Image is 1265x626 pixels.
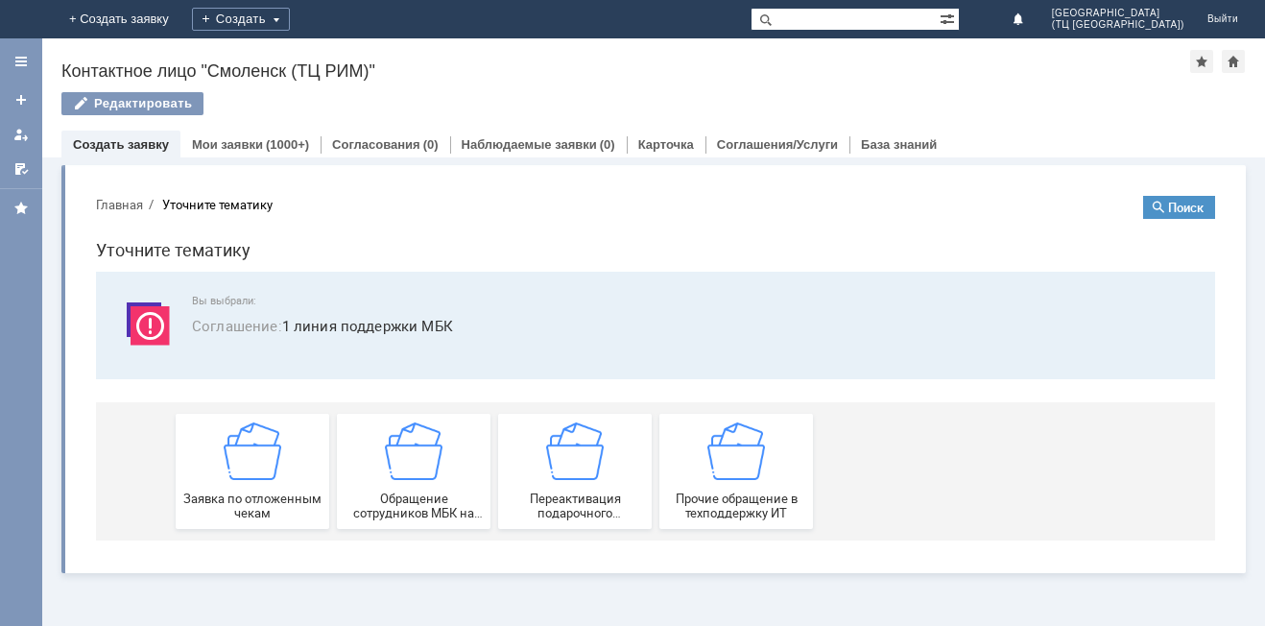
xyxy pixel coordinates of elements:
span: Прочие обращение в техподдержку ИТ [585,311,727,340]
a: Мои заявки [192,137,263,152]
div: Контактное лицо "Смоленск (ТЦ РИМ)" [61,61,1190,81]
button: Обращение сотрудников МБК на недоступность тех. поддержки [256,233,410,349]
a: Прочие обращение в техподдержку ИТ [579,233,732,349]
img: getfafe0041f1c547558d014b707d1d9f05 [304,242,362,300]
h1: Уточните тематику [15,56,1134,84]
div: Добавить в избранное [1190,50,1213,73]
span: Обращение сотрудников МБК на недоступность тех. поддержки [262,311,404,340]
button: Главная [15,15,62,33]
span: (ТЦ [GEOGRAPHIC_DATA]) [1052,19,1184,31]
span: Переактивация подарочного сертификата [423,311,565,340]
span: Вы выбрали: [111,114,1111,127]
a: Переактивация подарочного сертификата [418,233,571,349]
img: getfafe0041f1c547558d014b707d1d9f05 [465,242,523,300]
span: 1 линия поддержки МБК [111,134,1111,156]
span: Расширенный поиск [940,9,959,27]
a: Наблюдаемые заявки [462,137,597,152]
a: База знаний [861,137,937,152]
img: getfafe0041f1c547558d014b707d1d9f05 [627,242,684,300]
div: Уточните тематику [82,17,192,32]
button: Поиск [1062,15,1134,38]
img: svg%3E [38,114,96,172]
div: (0) [423,137,439,152]
a: Создать заявку [73,137,169,152]
a: Мои согласования [6,154,36,184]
a: Мои заявки [6,119,36,150]
span: [GEOGRAPHIC_DATA] [1052,8,1184,19]
div: Сделать домашней страницей [1222,50,1245,73]
span: Заявка по отложенным чекам [101,311,243,340]
a: Создать заявку [6,84,36,115]
div: Создать [192,8,290,31]
button: Заявка по отложенным чекам [95,233,249,349]
img: getfafe0041f1c547558d014b707d1d9f05 [143,242,201,300]
a: Согласования [332,137,420,152]
a: Соглашения/Услуги [717,137,838,152]
div: (1000+) [266,137,309,152]
span: Соглашение : [111,135,202,155]
div: (0) [600,137,615,152]
a: Карточка [638,137,694,152]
